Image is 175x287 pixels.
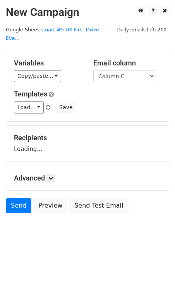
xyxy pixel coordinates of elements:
[6,27,99,41] small: Google Sheet:
[69,198,128,213] a: Send Test Email
[93,59,161,67] h5: Email column
[14,134,161,154] div: Loading...
[114,26,169,34] span: Daily emails left: 200
[14,101,44,113] a: Load...
[114,27,169,33] a: Daily emails left: 200
[6,198,31,213] a: Send
[56,101,76,113] button: Save
[14,70,61,82] a: Copy/paste...
[14,174,161,182] h5: Advanced
[6,27,99,41] a: smart #5 UK First Drive Eve...
[6,6,169,19] h2: New Campaign
[33,198,67,213] a: Preview
[14,90,47,98] a: Templates
[14,59,82,67] h5: Variables
[14,134,161,142] h5: Recipients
